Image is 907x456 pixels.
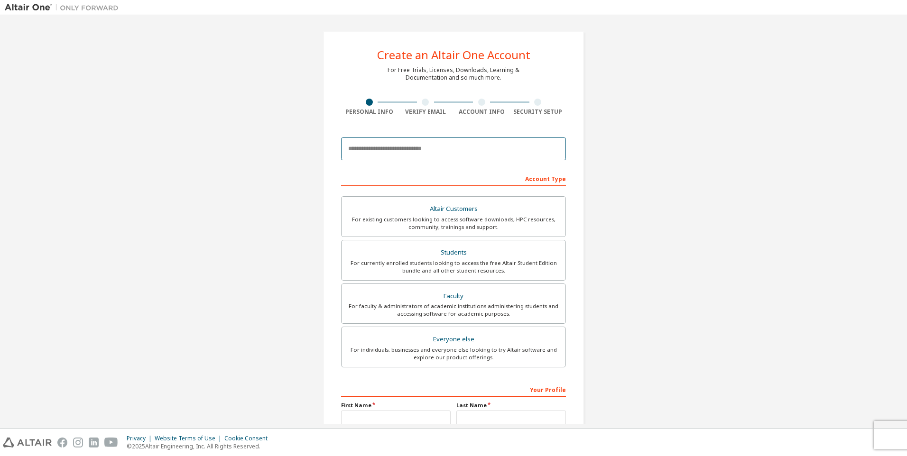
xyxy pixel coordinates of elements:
[341,382,566,397] div: Your Profile
[341,401,451,409] label: First Name
[510,108,566,116] div: Security Setup
[453,108,510,116] div: Account Info
[127,435,155,442] div: Privacy
[73,438,83,447] img: instagram.svg
[347,202,560,216] div: Altair Customers
[224,435,273,442] div: Cookie Consent
[5,3,123,12] img: Altair One
[127,442,273,450] p: © 2025 Altair Engineering, Inc. All Rights Reserved.
[104,438,118,447] img: youtube.svg
[341,108,398,116] div: Personal Info
[388,66,519,82] div: For Free Trials, Licenses, Downloads, Learning & Documentation and so much more.
[456,401,566,409] label: Last Name
[347,333,560,346] div: Everyone else
[347,259,560,274] div: For currently enrolled students looking to access the free Altair Student Edition bundle and all ...
[155,435,224,442] div: Website Terms of Use
[341,171,566,186] div: Account Type
[57,438,67,447] img: facebook.svg
[377,49,530,61] div: Create an Altair One Account
[89,438,99,447] img: linkedin.svg
[347,290,560,303] div: Faculty
[347,302,560,318] div: For faculty & administrators of academic institutions administering students and accessing softwa...
[347,216,560,231] div: For existing customers looking to access software downloads, HPC resources, community, trainings ...
[347,346,560,361] div: For individuals, businesses and everyone else looking to try Altair software and explore our prod...
[398,108,454,116] div: Verify Email
[347,246,560,259] div: Students
[3,438,52,447] img: altair_logo.svg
